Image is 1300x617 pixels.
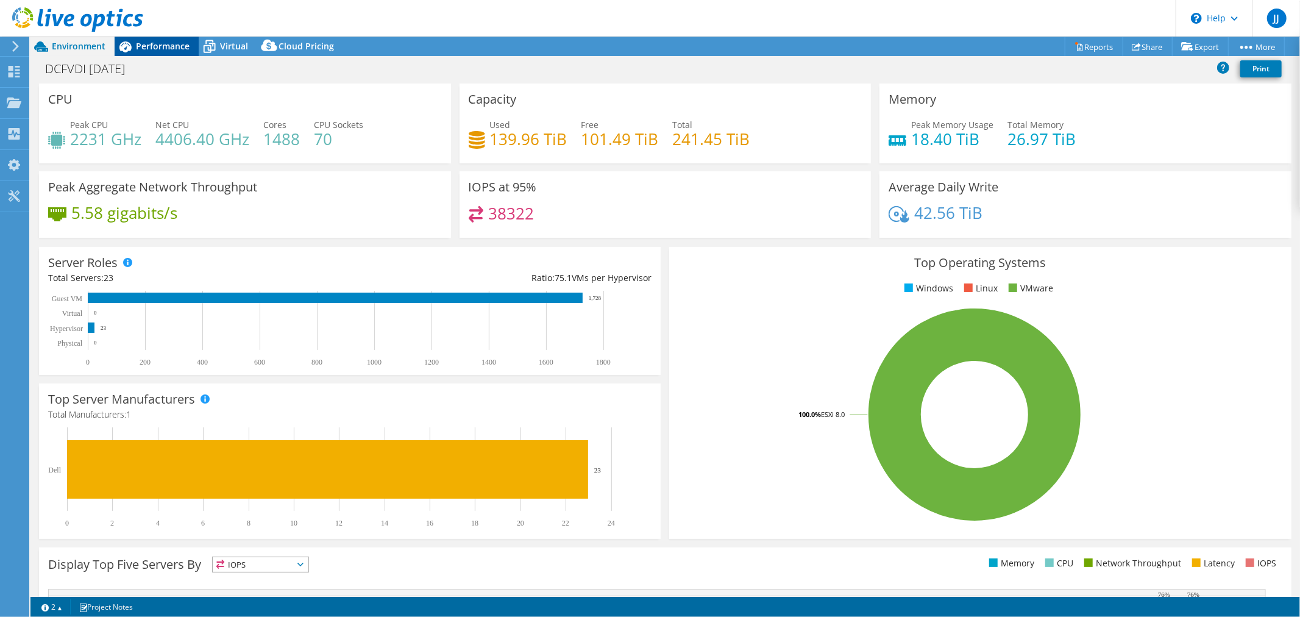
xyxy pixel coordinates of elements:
li: VMware [1006,282,1053,295]
text: 12 [335,519,343,527]
text: Guest VM [52,294,82,303]
span: Cloud Pricing [279,40,334,52]
text: Virtual [62,309,83,318]
span: Net CPU [155,119,189,130]
span: Cores [263,119,286,130]
text: 6 [201,519,205,527]
h3: CPU [48,93,73,106]
text: 1000 [367,358,382,366]
text: 1200 [424,358,439,366]
span: Peak Memory Usage [911,119,993,130]
span: Total [673,119,693,130]
li: Windows [901,282,953,295]
text: 23 [594,466,602,474]
h4: 5.58 gigabits/s [71,206,177,219]
text: 10 [290,519,297,527]
tspan: ESXi 8.0 [821,410,845,419]
h4: 1488 [263,132,300,146]
text: 18 [471,519,478,527]
text: 1800 [596,358,611,366]
h3: Peak Aggregate Network Throughput [48,180,257,194]
li: CPU [1042,557,1073,570]
text: Hypervisor [50,324,83,333]
h4: 70 [314,132,363,146]
a: Print [1240,60,1282,77]
h4: 101.49 TiB [581,132,659,146]
li: Network Throughput [1081,557,1181,570]
text: 800 [311,358,322,366]
a: Project Notes [70,599,141,615]
text: 0 [65,519,69,527]
span: JJ [1267,9,1287,28]
text: 23 [101,325,107,331]
tspan: 100.0% [798,410,821,419]
span: Peak CPU [70,119,108,130]
h3: Server Roles [48,256,118,269]
h4: 241.45 TiB [673,132,750,146]
span: Performance [136,40,190,52]
h3: IOPS at 95% [469,180,537,194]
h4: 4406.40 GHz [155,132,249,146]
span: Total Memory [1007,119,1064,130]
h3: Memory [889,93,936,106]
li: Linux [961,282,998,295]
text: 0 [94,340,97,346]
text: 1400 [481,358,496,366]
h4: 2231 GHz [70,132,141,146]
a: Reports [1065,37,1123,56]
h4: 18.40 TiB [911,132,993,146]
span: Environment [52,40,105,52]
span: 1 [126,408,131,420]
h4: 38322 [488,207,534,220]
span: IOPS [213,557,308,572]
div: Ratio: VMs per Hypervisor [350,271,652,285]
text: 22 [562,519,569,527]
text: 0 [86,358,90,366]
h1: DCFVDI [DATE] [40,62,144,76]
text: 0 [94,310,97,316]
text: 16 [426,519,433,527]
text: Physical [57,339,82,348]
text: 76% [1158,591,1170,598]
div: Total Servers: [48,271,350,285]
span: CPU Sockets [314,119,363,130]
h3: Top Operating Systems [678,256,1282,269]
text: Dell [48,466,61,474]
text: 1600 [539,358,553,366]
a: Share [1123,37,1173,56]
h3: Top Server Manufacturers [48,393,195,406]
span: 23 [104,272,113,284]
span: 75.1 [555,272,572,284]
text: 76% [1187,591,1199,598]
a: Export [1172,37,1229,56]
h4: 42.56 TiB [914,206,982,219]
li: IOPS [1243,557,1276,570]
text: 1,728 [589,295,602,301]
text: 2 [110,519,114,527]
li: Memory [986,557,1034,570]
text: 4 [156,519,160,527]
span: Free [581,119,599,130]
text: 24 [608,519,615,527]
text: 20 [517,519,524,527]
text: 8 [247,519,250,527]
svg: \n [1191,13,1202,24]
span: Used [490,119,511,130]
text: 600 [254,358,265,366]
a: 2 [33,599,71,615]
text: 14 [381,519,388,527]
h4: 26.97 TiB [1007,132,1076,146]
text: 200 [140,358,151,366]
li: Latency [1189,557,1235,570]
h3: Capacity [469,93,517,106]
text: 400 [197,358,208,366]
h4: Total Manufacturers: [48,408,652,421]
a: More [1228,37,1285,56]
span: Virtual [220,40,248,52]
h3: Average Daily Write [889,180,998,194]
h4: 139.96 TiB [490,132,567,146]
